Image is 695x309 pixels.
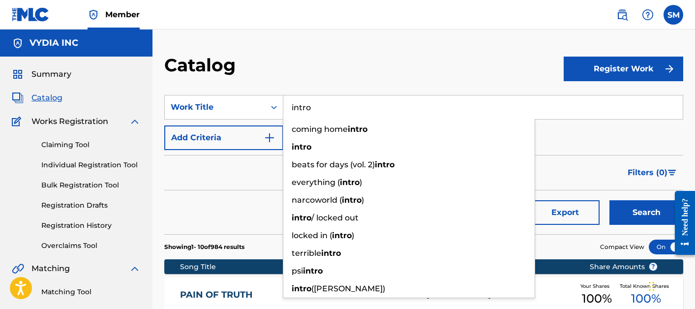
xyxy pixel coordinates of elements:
[303,266,323,276] strong: intro
[88,9,99,21] img: Top Rightsholder
[564,57,683,81] button: Register Work
[12,7,50,22] img: MLC Logo
[292,266,303,276] span: psi
[264,132,275,144] img: 9d2ae6d4665cec9f34b9.svg
[667,184,695,263] iframe: Resource Center
[41,287,141,297] a: Matching Tool
[180,289,364,301] a: PAIN OF TRUTH
[31,92,62,104] span: Catalog
[609,200,683,225] button: Search
[12,263,24,275] img: Matching
[362,195,364,205] span: )
[164,95,683,234] form: Search Form
[41,140,141,150] a: Claiming Tool
[129,116,141,127] img: expand
[12,92,62,104] a: CatalogCatalog
[612,5,632,25] a: Public Search
[180,262,367,272] div: Song Title
[664,5,683,25] div: User Menu
[105,9,140,20] span: Member
[348,124,367,134] strong: intro
[668,170,676,176] img: filter
[582,290,612,308] span: 100 %
[12,68,24,80] img: Summary
[292,195,342,205] span: narcoworld (
[12,92,24,104] img: Catalog
[41,160,141,170] a: Individual Registration Tool
[12,68,71,80] a: SummarySummary
[292,213,311,222] strong: intro
[375,160,394,169] strong: intro
[292,284,311,293] strong: intro
[164,243,244,251] p: Showing 1 - 10 of 984 results
[340,178,360,187] strong: intro
[31,116,108,127] span: Works Registration
[631,290,661,308] span: 100 %
[628,167,667,179] span: Filters ( 0 )
[642,9,654,21] img: help
[332,231,352,240] strong: intro
[321,248,341,258] strong: intro
[12,116,25,127] img: Works Registration
[616,9,628,21] img: search
[649,272,655,301] div: Drag
[292,142,311,152] strong: intro
[360,178,362,187] span: )
[531,200,600,225] button: Export
[600,243,644,251] span: Compact View
[590,262,658,272] span: Share Amounts
[664,63,675,75] img: f7272a7cc735f4ea7f67.svg
[30,37,78,49] h5: VYDIA INC
[622,160,683,185] button: Filters (0)
[171,101,259,113] div: Work Title
[12,37,24,49] img: Accounts
[292,160,375,169] span: beats for days (vol. 2)
[342,195,362,205] strong: intro
[31,263,70,275] span: Matching
[41,220,141,231] a: Registration History
[620,282,673,290] span: Total Known Shares
[292,178,340,187] span: everything (
[638,5,658,25] div: Help
[311,284,385,293] span: ([PERSON_NAME])
[292,248,321,258] span: terrible
[164,54,241,76] h2: Catalog
[41,200,141,211] a: Registration Drafts
[311,213,359,222] span: / locked out
[646,262,695,309] iframe: Chat Widget
[580,282,613,290] span: Your Shares
[41,241,141,251] a: Overclaims Tool
[41,180,141,190] a: Bulk Registration Tool
[164,125,283,150] button: Add Criteria
[292,124,348,134] span: coming home
[292,231,332,240] span: locked in (
[129,263,141,275] img: expand
[31,68,71,80] span: Summary
[352,231,354,240] span: )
